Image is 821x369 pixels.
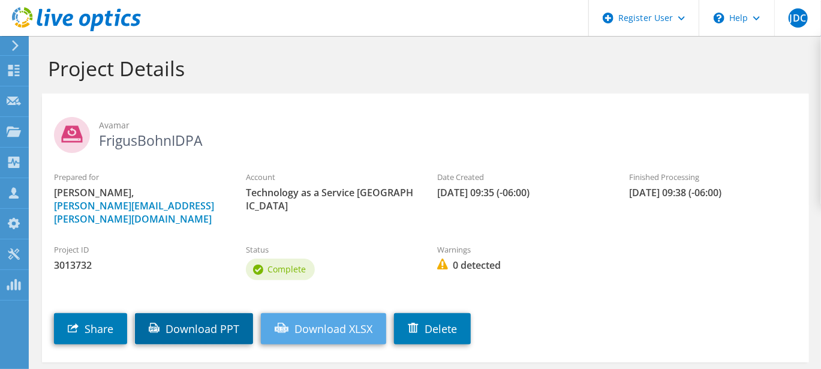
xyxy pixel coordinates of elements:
[714,13,724,23] svg: \n
[789,8,808,28] span: JDC
[629,186,797,199] span: [DATE] 09:38 (-06:00)
[629,171,797,183] label: Finished Processing
[246,171,414,183] label: Account
[54,199,214,226] a: [PERSON_NAME][EMAIL_ADDRESS][PERSON_NAME][DOMAIN_NAME]
[54,117,797,147] h2: FrigusBohnIDPA
[99,119,797,132] span: Avamar
[48,56,797,81] h1: Project Details
[54,171,222,183] label: Prepared for
[437,244,605,256] label: Warnings
[437,171,605,183] label: Date Created
[394,313,471,344] a: Delete
[54,259,222,272] span: 3013732
[246,244,414,256] label: Status
[437,259,605,272] span: 0 detected
[267,263,306,275] span: Complete
[54,244,222,256] label: Project ID
[135,313,253,344] a: Download PPT
[54,186,222,226] span: [PERSON_NAME],
[261,313,386,344] a: Download XLSX
[437,186,605,199] span: [DATE] 09:35 (-06:00)
[246,186,414,212] span: Technology as a Service [GEOGRAPHIC_DATA]
[54,313,127,344] a: Share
